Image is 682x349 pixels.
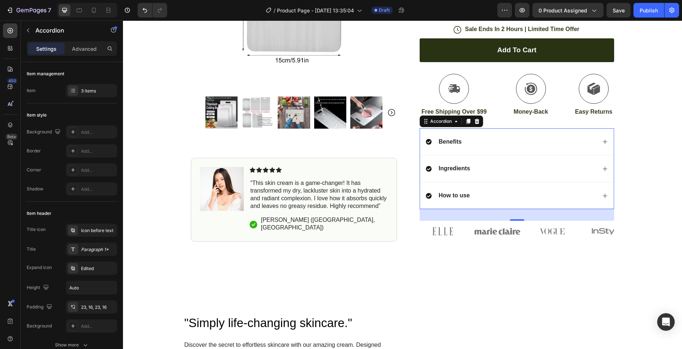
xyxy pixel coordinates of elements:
[406,201,452,221] img: gempages_432750572815254551-e61e7829-47ae-4815-938a-13ef13fcc808.png
[138,3,167,18] div: Undo/Redo
[27,302,54,312] div: Padding
[81,227,115,234] div: Icon before text
[36,45,57,53] p: Settings
[55,341,89,349] div: Show more
[138,196,264,211] p: [PERSON_NAME] ([GEOGRAPHIC_DATA], [GEOGRAPHIC_DATA])
[27,127,62,137] div: Background
[27,186,43,192] div: Shadow
[81,246,115,253] div: Paragraph 1*
[72,45,97,53] p: Advanced
[66,281,117,294] input: Auto
[539,7,587,14] span: 0 product assigned
[461,201,507,221] img: gempages_432750572815254551-18635748-8903-4856-abf3-9296e066d3eb.png
[264,88,273,96] button: Carousel Next Arrow
[81,88,115,94] div: 3 items
[657,313,675,331] div: Open Intercom Messenger
[27,323,52,329] div: Background
[298,88,365,96] div: Rich Text Editor. Editing area: main
[316,144,347,152] p: Ingredients
[379,7,390,14] span: Draft
[297,18,491,42] button: Add to cart
[81,304,115,311] div: 23, 16, 23, 16
[316,171,347,179] p: How to use
[27,112,47,118] div: Item style
[27,71,64,77] div: Item management
[3,3,54,18] button: 7
[77,147,121,190] img: gempages_432750572815254551-7b7b6beb-2475-4cab-a8a5-5bad2acafc04.png
[127,159,264,189] p: “This skin cream is a game-changer! It has transformed my dry, lackluster skin into a hydrated an...
[374,25,413,34] div: Add to cart
[351,201,397,221] img: gempages_432750572815254551-9865b96a-718f-4e2f-bc8e-2aa16a04ab06.png
[81,167,115,174] div: Add...
[27,283,50,293] div: Height
[316,118,339,125] p: Benefits
[606,3,631,18] button: Save
[81,323,115,330] div: Add...
[342,5,456,13] p: Sale Ends In 2 Hours | Limited Time Offer
[27,148,41,154] div: Border
[391,88,425,95] p: Money-Back
[298,88,364,95] p: Free Shipping Over $99
[48,6,51,15] p: 7
[27,264,52,271] div: Expand icon
[633,3,664,18] button: Publish
[27,210,51,217] div: Item header
[27,226,46,233] div: Title icon
[297,201,343,221] img: gempages_432750572815254551-862cdf2e-aba6-4086-86e1-6aedcbdae31d.png
[306,98,330,104] div: Accordion
[123,20,682,349] iframe: Design area
[81,129,115,136] div: Add...
[81,186,115,193] div: Add...
[81,265,115,272] div: Edited
[613,7,625,14] span: Save
[61,294,262,311] h2: "Simply life-changing skincare."
[640,7,658,14] div: Publish
[277,7,354,14] span: Product Page - [DATE] 13:35:04
[7,78,18,84] div: 450
[532,3,604,18] button: 0 product assigned
[274,7,276,14] span: /
[81,148,115,155] div: Add...
[27,167,41,173] div: Corner
[452,88,489,95] p: Easy Returns
[35,26,97,35] p: Accordion
[27,87,36,94] div: Item
[5,134,18,140] div: Beta
[61,321,262,344] p: Discover the secret to effortless skincare with our amazing cream. Designed to simplify your dail...
[27,246,36,253] div: Title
